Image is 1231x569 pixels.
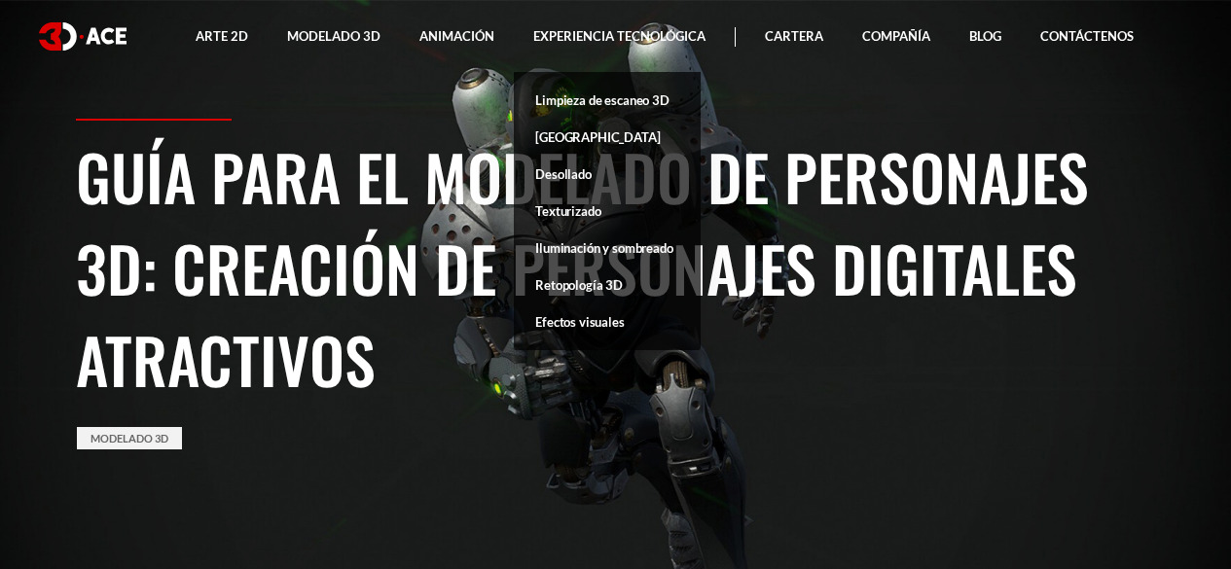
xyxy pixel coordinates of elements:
[1040,28,1134,44] font: Contáctenos
[196,28,248,44] font: Arte 2D
[969,28,1001,44] font: Blog
[77,427,182,449] a: Modelado 3D
[862,28,930,44] font: Compañía
[514,303,701,340] a: Efectos visuales
[535,240,673,256] font: Iluminación y sombreado
[514,193,701,230] a: Texturizado
[287,28,380,44] font: Modelado 3D
[535,129,660,145] font: [GEOGRAPHIC_DATA]
[535,166,592,182] font: Desollado
[514,82,701,119] a: Limpieza de escaneo 3D
[533,28,706,44] font: Experiencia tecnológica
[76,130,1089,405] font: Guía para el modelado de personajes 3D: Creación de personajes digitales atractivos
[765,28,823,44] font: Cartera
[514,230,701,267] a: Iluminación y sombreado
[91,432,168,445] font: Modelado 3D
[39,22,127,51] img: logotipo blanco
[514,156,701,193] a: Desollado
[535,203,600,219] font: Texturizado
[535,277,623,293] font: Retopología 3D
[514,119,701,156] a: [GEOGRAPHIC_DATA]
[419,28,494,44] font: Animación
[535,92,670,108] font: Limpieza de escaneo 3D
[535,314,625,330] font: Efectos visuales
[514,267,701,303] a: Retopología 3D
